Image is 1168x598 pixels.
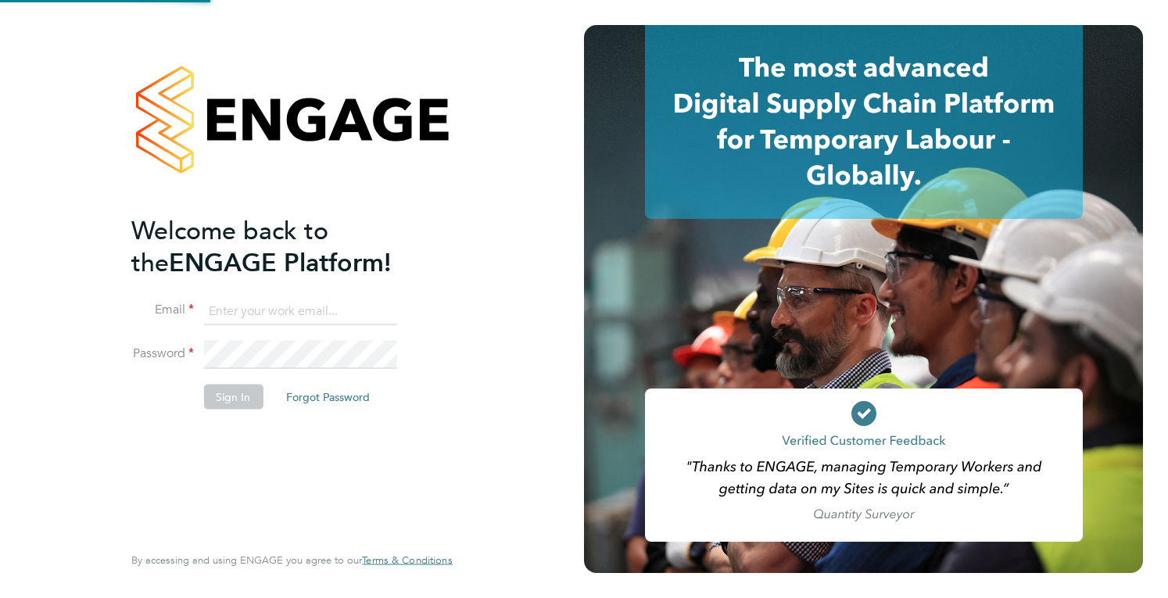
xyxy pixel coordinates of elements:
[203,385,263,410] button: Sign In
[274,385,382,410] button: Forgot Password
[131,553,452,567] span: By accessing and using ENGAGE you agree to our
[131,214,436,278] h2: ENGAGE Platform!
[131,215,328,278] span: Welcome back to the
[362,553,452,567] span: Terms & Conditions
[131,302,194,318] label: Email
[131,346,194,362] label: Password
[203,297,396,325] input: Enter your work email...
[362,554,452,567] a: Terms & Conditions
